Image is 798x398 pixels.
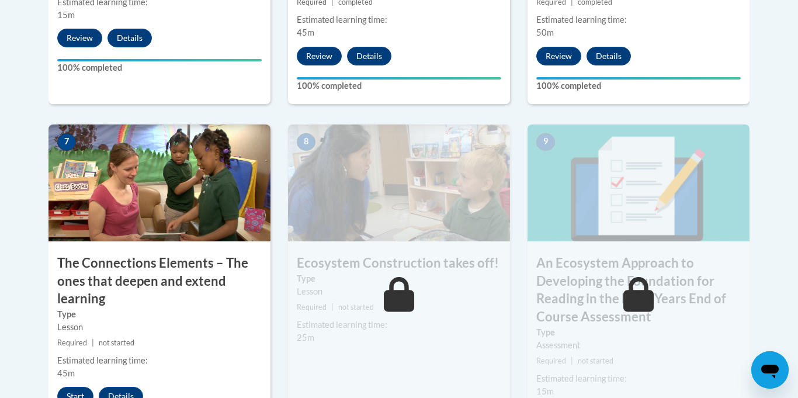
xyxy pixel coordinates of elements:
button: Details [347,47,391,65]
span: 8 [297,133,315,151]
span: 50m [536,27,554,37]
label: Type [536,326,741,339]
span: not started [338,303,374,312]
h3: Ecosystem Construction takes off! [288,254,510,272]
button: Details [107,29,152,47]
div: Estimated learning time: [297,319,501,331]
iframe: Button to launch messaging window [751,351,789,389]
span: 7 [57,133,76,151]
div: Lesson [297,285,501,298]
button: Review [297,47,342,65]
label: Type [297,272,501,285]
h3: The Connections Elements – The ones that deepen and extend learning [48,254,270,308]
img: Course Image [48,124,270,241]
span: 45m [57,368,75,378]
label: 100% completed [536,79,741,92]
span: Required [536,357,566,365]
span: 15m [536,386,554,396]
span: Required [297,303,327,312]
div: Your progress [57,59,262,61]
span: 15m [57,10,75,20]
span: | [331,303,334,312]
span: not started [578,357,613,365]
div: Estimated learning time: [57,354,262,367]
img: Course Image [288,124,510,241]
span: not started [99,338,134,347]
div: Your progress [536,77,741,79]
label: 100% completed [57,61,262,74]
label: 100% completed [297,79,501,92]
div: Your progress [297,77,501,79]
button: Review [57,29,102,47]
div: Estimated learning time: [297,13,501,26]
img: Course Image [528,124,750,241]
h3: An Ecosystem Approach to Developing the Foundation for Reading in the Early Years End of Course A... [528,254,750,326]
span: 45m [297,27,314,37]
span: | [571,357,573,365]
span: 25m [297,333,314,342]
div: Assessment [536,339,741,352]
span: Required [57,338,87,347]
label: Type [57,308,262,321]
div: Estimated learning time: [536,13,741,26]
div: Lesson [57,321,262,334]
span: | [92,338,94,347]
div: Estimated learning time: [536,372,741,385]
button: Details [587,47,631,65]
button: Review [536,47,581,65]
span: 9 [536,133,555,151]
